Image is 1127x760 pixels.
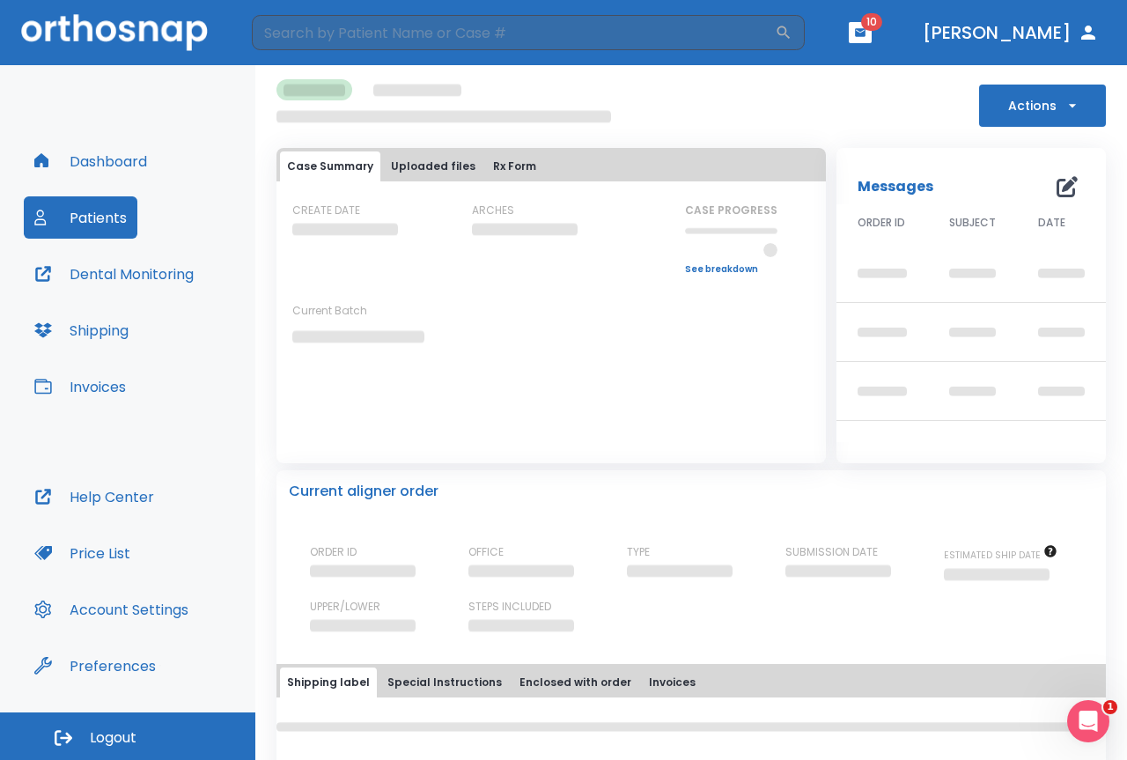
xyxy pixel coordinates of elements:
[1067,700,1109,742] iframe: Intercom live chat
[944,549,1057,562] span: The date will be available after approving treatment plan
[949,215,996,231] span: SUBJECT
[152,658,168,674] div: Tooltip anchor
[24,365,136,408] button: Invoices
[90,728,136,748] span: Logout
[24,140,158,182] button: Dashboard
[24,532,141,574] button: Price List
[24,309,139,351] button: Shipping
[468,544,504,560] p: OFFICE
[380,668,509,697] button: Special Instructions
[486,151,543,181] button: Rx Form
[468,599,551,615] p: STEPS INCLUDED
[280,151,380,181] button: Case Summary
[252,15,775,50] input: Search by Patient Name or Case #
[280,668,377,697] button: Shipping label
[24,588,199,631] button: Account Settings
[685,203,777,218] p: CASE PROGRESS
[310,544,357,560] p: ORDER ID
[310,599,380,615] p: UPPER/LOWER
[280,668,1102,697] div: tabs
[979,85,1106,127] button: Actions
[24,645,166,687] button: Preferences
[861,13,882,31] span: 10
[858,215,905,231] span: ORDER ID
[292,203,360,218] p: CREATE DATE
[785,544,878,560] p: SUBMISSION DATE
[916,17,1106,48] button: [PERSON_NAME]
[24,196,137,239] button: Patients
[1103,700,1117,714] span: 1
[280,151,822,181] div: tabs
[289,481,438,502] p: Current aligner order
[627,544,650,560] p: TYPE
[642,668,703,697] button: Invoices
[24,253,204,295] button: Dental Monitoring
[1038,215,1065,231] span: DATE
[292,303,451,319] p: Current Batch
[512,668,638,697] button: Enclosed with order
[21,14,208,50] img: Orthosnap
[858,176,933,197] p: Messages
[685,264,777,275] a: See breakdown
[24,476,165,518] button: Help Center
[384,151,482,181] button: Uploaded files
[472,203,514,218] p: ARCHES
